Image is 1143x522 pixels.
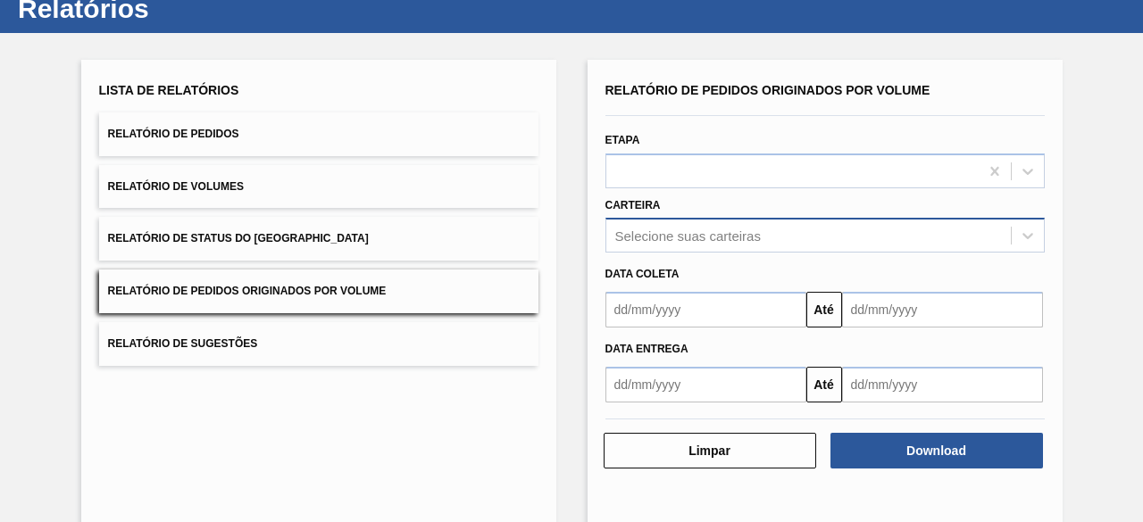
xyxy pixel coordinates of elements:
span: Relatório de Sugestões [108,337,258,350]
input: dd/mm/yyyy [842,292,1043,327]
span: Relatório de Pedidos [108,128,239,140]
button: Até [806,367,842,402]
span: Relatório de Status do [GEOGRAPHIC_DATA] [108,232,369,244]
button: Relatório de Volumes [99,165,538,209]
input: dd/mm/yyyy [842,367,1043,402]
span: Relatório de Volumes [108,180,244,193]
button: Relatório de Pedidos [99,112,538,156]
input: dd/mm/yyyy [605,367,806,402]
span: Data coleta [605,268,680,280]
button: Download [830,433,1043,468]
button: Limpar [604,433,816,468]
span: Relatório de Pedidos Originados por Volume [605,83,930,97]
button: Relatório de Sugestões [99,322,538,366]
button: Até [806,292,842,327]
span: Data entrega [605,343,688,355]
span: Relatório de Pedidos Originados por Volume [108,285,387,297]
button: Relatório de Status do [GEOGRAPHIC_DATA] [99,217,538,261]
button: Relatório de Pedidos Originados por Volume [99,269,538,313]
span: Lista de Relatórios [99,83,239,97]
input: dd/mm/yyyy [605,292,806,327]
label: Etapa [605,134,640,146]
div: Selecione suas carteiras [615,228,761,244]
label: Carteira [605,199,661,211]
